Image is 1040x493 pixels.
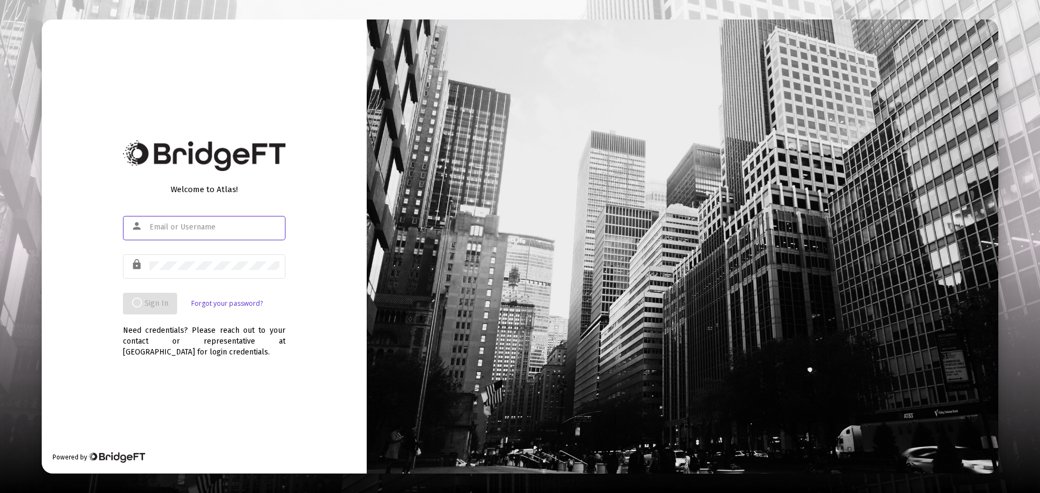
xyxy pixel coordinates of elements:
a: Forgot your password? [191,298,263,309]
span: Sign In [132,299,168,308]
div: Need credentials? Please reach out to your contact or representative at [GEOGRAPHIC_DATA] for log... [123,314,285,358]
mat-icon: lock [131,258,144,271]
input: Email or Username [149,223,279,232]
button: Sign In [123,293,177,314]
mat-icon: person [131,220,144,233]
img: Bridge Financial Technology Logo [88,452,145,463]
div: Powered by [53,452,145,463]
div: Welcome to Atlas! [123,184,285,195]
img: Bridge Financial Technology Logo [123,140,285,171]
